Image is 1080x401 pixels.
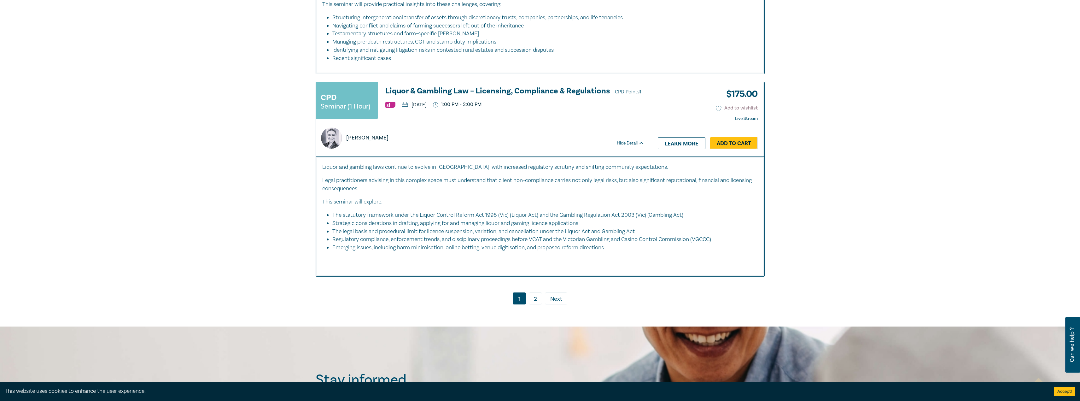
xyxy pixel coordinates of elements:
[332,22,752,30] li: Navigating conflict and claims of farming successors left out of the inheritance
[321,103,370,109] small: Seminar (1 Hour)
[322,163,758,171] p: Liquor and gambling laws continue to evolve in [GEOGRAPHIC_DATA], with increased regulatory scrut...
[332,244,758,252] li: Emerging issues, including harm minimisation, online betting, venue digitisation, and proposed re...
[513,292,526,304] a: 1
[433,102,482,108] p: 1:00 PM - 2:00 PM
[332,227,752,236] li: The legal basis and procedural limit for licence suspension, variation, and cancellation under th...
[322,198,758,206] p: This seminar will explore:
[332,30,752,38] li: Testamentary structures and farm-specific [PERSON_NAME]
[735,116,758,121] strong: Live Stream
[332,219,752,227] li: Strategic considerations in drafting, applying for and managing liquor and gaming licence applica...
[385,102,395,108] img: Substantive Law
[617,140,651,146] div: Hide Detail
[332,211,752,219] li: The statutory framework under the Liquor Control Reform Act 1998 (Vic) (Liquor Act) and the Gambl...
[322,176,758,193] p: Legal practitioners advising in this complex space must understand that client non-compliance car...
[316,372,464,388] h2: Stay informed.
[721,87,758,101] h3: $ 175.00
[5,387,1045,395] div: This website uses cookies to enhance the user experience.
[1069,321,1075,369] span: Can we help ?
[385,87,645,96] a: Liquor & Gambling Law – Licensing, Compliance & Regulations CPD Points1
[332,235,752,244] li: Regulatory compliance, enforcement trends, and disciplinary proceedings before VCAT and the Victo...
[550,295,562,303] span: Next
[615,89,641,95] span: CPD Points 1
[658,137,705,149] a: Learn more
[332,54,758,62] li: Recent significant cases
[716,104,758,112] button: Add to wishlist
[529,292,542,304] a: 2
[710,137,758,149] a: Add to Cart
[346,134,388,142] p: [PERSON_NAME]
[332,46,752,54] li: Identifying and mitigating litigation risks in contested rural estates and succession disputes
[402,102,427,107] p: [DATE]
[322,0,758,9] p: This seminar will provide practical insights into these challenges, covering:
[385,87,645,96] h3: Liquor & Gambling Law – Licensing, Compliance & Regulations
[332,38,752,46] li: Managing pre-death restructures, CGT and stamp duty implications
[321,92,336,103] h3: CPD
[545,292,567,304] a: Next
[1054,387,1075,396] button: Accept cookies
[332,14,752,22] li: Structuring intergenerational transfer of assets through discretionary trusts, companies, partner...
[321,127,342,149] img: https://s3.ap-southeast-2.amazonaws.com/leo-cussen-store-production-content/Contacts/Samantha%20P...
